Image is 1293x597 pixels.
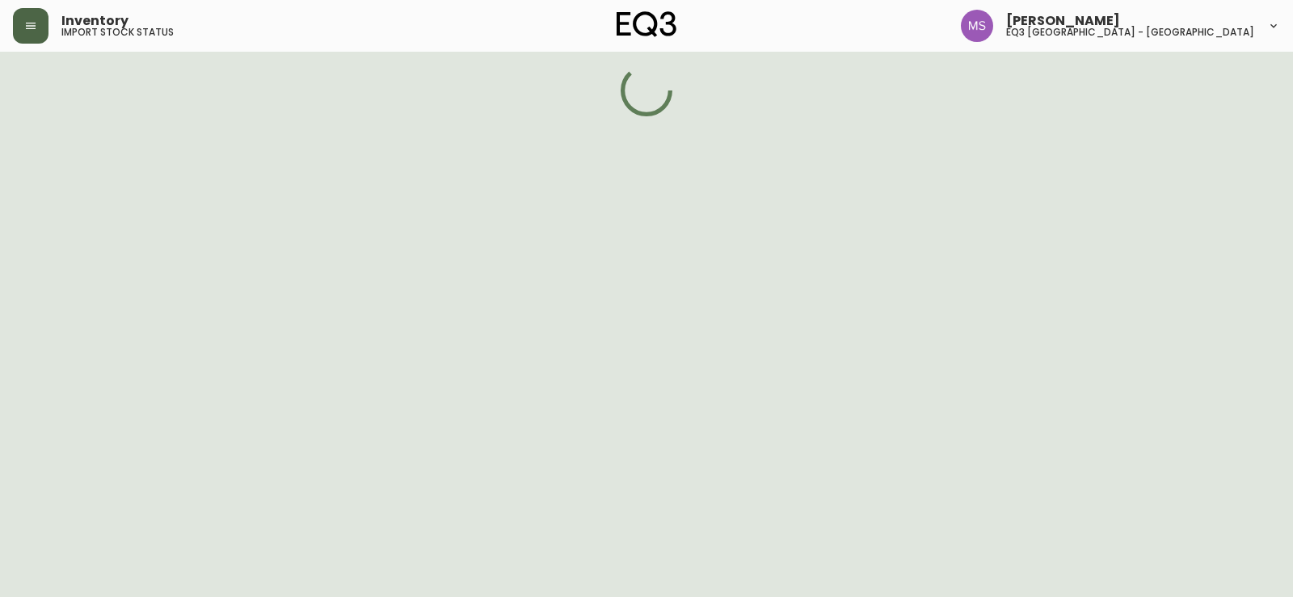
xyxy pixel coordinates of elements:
[61,15,128,27] span: Inventory
[61,27,174,37] h5: import stock status
[1006,15,1120,27] span: [PERSON_NAME]
[961,10,993,42] img: 1b6e43211f6f3cc0b0729c9049b8e7af
[1006,27,1254,37] h5: eq3 [GEOGRAPHIC_DATA] - [GEOGRAPHIC_DATA]
[617,11,676,37] img: logo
